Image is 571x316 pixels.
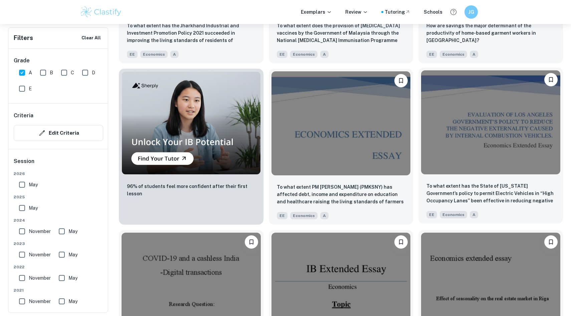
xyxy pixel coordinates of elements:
[29,298,51,305] span: November
[14,125,103,141] button: Edit Criteria
[170,51,179,58] span: A
[301,8,332,16] p: Exemplars
[14,57,103,65] h6: Grade
[544,235,558,249] button: Bookmark
[71,69,74,76] span: C
[470,51,478,58] span: A
[470,211,478,218] span: A
[320,212,329,219] span: A
[29,274,51,282] span: November
[544,73,558,86] button: Bookmark
[440,51,467,58] span: Economics
[424,8,442,16] a: Schools
[277,183,405,206] p: To what extent PM Kisan Samman Nidhi Yojana (PMKSNY) has affected debt, income and expenditure on...
[14,217,103,223] span: 2024
[68,274,77,282] span: May
[448,6,459,18] button: Help and Feedback
[29,69,32,76] span: A
[277,51,288,58] span: EE
[290,212,318,219] span: Economics
[68,251,77,258] span: May
[80,33,103,43] button: Clear All
[426,22,555,44] p: How are savings the major determinant of the productivity of home-based garment workers in South ...
[426,182,555,205] p: To what extent has the State of California Government’s policy to permit Electric Vehicles in “Hi...
[29,228,51,235] span: November
[14,264,103,270] span: 2022
[29,251,51,258] span: November
[14,33,33,43] h6: Filters
[14,241,103,247] span: 2023
[421,70,560,174] img: Economics EE example thumbnail: To what extent has the State of Californ
[68,228,77,235] span: May
[14,287,103,293] span: 2021
[14,157,103,171] h6: Session
[277,212,288,219] span: EE
[277,22,405,45] p: To what extent does the provision of COVID-19 vaccines by the Government of Malaysia through the ...
[119,69,263,225] a: Thumbnail96% of students feel more confident after their first lesson
[440,211,467,218] span: Economics
[418,69,563,225] a: BookmarkTo what extent has the State of California Government’s policy to permit Electric Vehicle...
[245,235,258,249] button: Bookmark
[14,194,103,200] span: 2025
[385,8,410,16] a: Tutoring
[127,51,138,58] span: EE
[127,183,255,197] p: 96% of students feel more confident after their first lesson
[426,51,437,58] span: EE
[14,112,33,120] h6: Criteria
[464,5,478,19] button: JG
[345,8,368,16] p: Review
[467,8,475,16] h6: JG
[140,51,168,58] span: Economics
[92,69,95,76] span: D
[271,71,411,175] img: Economics EE example thumbnail: To what extent PM Kisan Samman Nidhi Yoj
[320,51,329,58] span: A
[29,204,38,212] span: May
[290,51,318,58] span: Economics
[29,181,38,188] span: May
[127,22,255,45] p: To what extent has the Jharkhand Industrial and Investment Promotion Policy 2021 succeeded in imp...
[122,71,261,175] img: Thumbnail
[269,69,413,225] a: BookmarkTo what extent PM Kisan Samman Nidhi Yojana (PMKSNY) has affected debt, income and expend...
[394,235,408,249] button: Bookmark
[68,298,77,305] span: May
[426,211,437,218] span: EE
[80,5,122,19] img: Clastify logo
[394,74,408,87] button: Bookmark
[50,69,53,76] span: B
[29,85,32,92] span: E
[14,171,103,177] span: 2026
